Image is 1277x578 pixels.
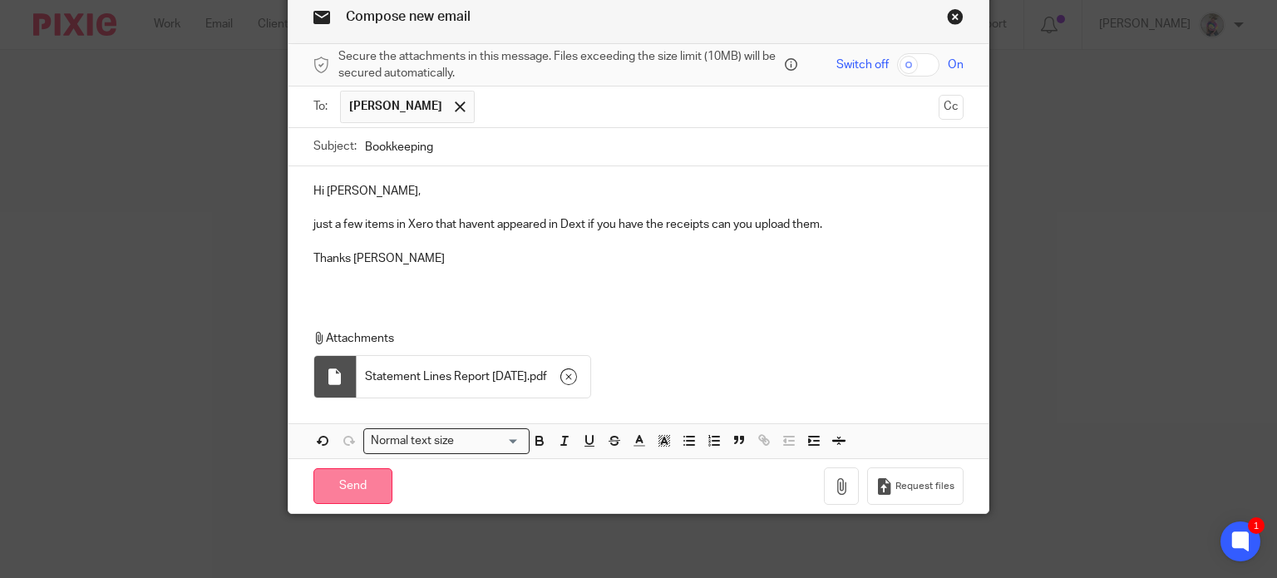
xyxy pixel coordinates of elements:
[313,138,357,155] label: Subject:
[363,428,530,454] div: Search for option
[357,356,590,398] div: .
[460,432,520,450] input: Search for option
[367,432,458,450] span: Normal text size
[947,8,964,31] a: Close this dialog window
[365,368,527,385] span: Statement Lines Report [DATE]
[836,57,889,73] span: Switch off
[313,183,964,200] p: Hi [PERSON_NAME],
[867,467,964,505] button: Request files
[530,368,547,385] span: pdf
[948,57,964,73] span: On
[338,48,781,82] span: Secure the attachments in this message. Files exceeding the size limit (10MB) will be secured aut...
[346,10,471,23] span: Compose new email
[313,468,392,504] input: Send
[313,330,956,347] p: Attachments
[895,480,954,493] span: Request files
[349,98,442,115] span: [PERSON_NAME]
[1248,517,1265,534] div: 1
[313,98,332,115] label: To:
[313,216,964,233] p: just a few items in Xero that havent appeared in Dext if you have the receipts can you upload them.
[313,250,964,267] p: Thanks [PERSON_NAME]
[939,95,964,120] button: Cc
